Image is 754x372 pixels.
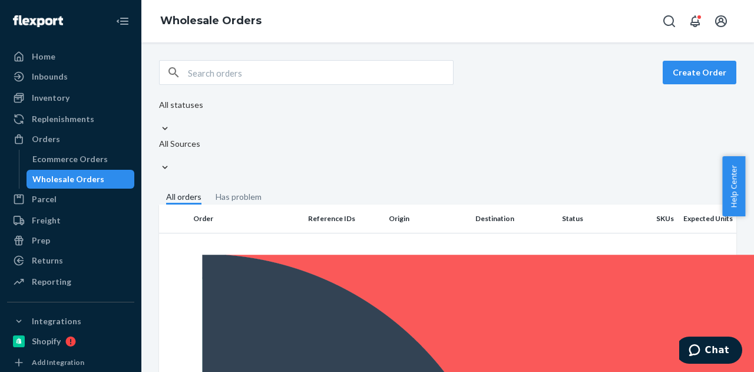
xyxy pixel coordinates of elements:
[7,231,134,250] a: Prep
[32,153,108,165] div: Ecommerce Orders
[188,61,453,84] input: Search orders
[657,9,681,33] button: Open Search Box
[7,312,134,331] button: Integrations
[722,156,745,216] button: Help Center
[32,215,61,226] div: Freight
[32,235,50,246] div: Prep
[111,9,134,33] button: Close Navigation
[27,170,135,189] a: Wholesale Orders
[32,113,94,125] div: Replenishments
[7,332,134,351] a: Shopify
[32,133,60,145] div: Orders
[303,205,384,233] th: Reference IDs
[32,51,55,62] div: Home
[471,205,557,233] th: Destination
[166,191,201,205] div: All orders
[7,130,134,149] a: Orders
[709,9,733,33] button: Open account menu
[7,272,134,291] a: Reporting
[32,315,81,327] div: Integrations
[160,14,262,27] a: Wholesale Orders
[683,9,707,33] button: Open notifications
[638,205,679,233] th: SKUs
[13,15,63,27] img: Flexport logo
[159,138,200,150] div: All Sources
[32,173,104,185] div: Wholesale Orders
[679,205,736,233] th: Expected Units
[27,150,135,169] a: Ecommerce Orders
[7,355,134,370] a: Add Integration
[159,111,160,123] input: All statuses
[32,193,57,205] div: Parcel
[663,61,736,84] button: Create Order
[188,205,303,233] th: Order
[159,150,160,162] input: All Sources
[32,71,68,83] div: Inbounds
[384,205,471,233] th: Origin
[7,190,134,209] a: Parcel
[151,4,271,38] ol: breadcrumbs
[7,251,134,270] a: Returns
[32,92,70,104] div: Inventory
[7,47,134,66] a: Home
[557,205,638,233] th: Status
[159,99,203,111] div: All statuses
[679,337,742,366] iframe: Opens a widget where you can chat to one of our agents
[7,67,134,86] a: Inbounds
[7,88,134,107] a: Inventory
[216,191,262,203] div: Has problem
[32,335,61,347] div: Shopify
[32,357,84,367] div: Add Integration
[32,276,71,288] div: Reporting
[7,110,134,129] a: Replenishments
[7,211,134,230] a: Freight
[32,255,63,266] div: Returns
